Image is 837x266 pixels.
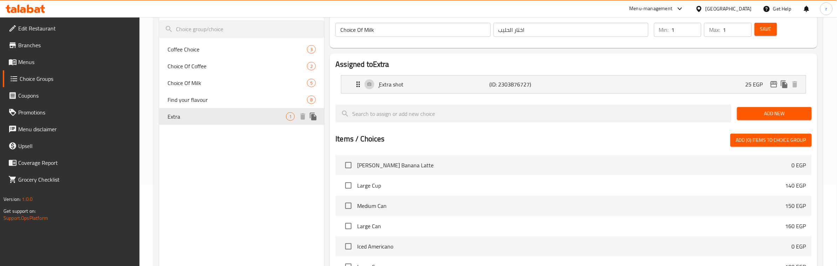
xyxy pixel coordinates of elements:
[168,79,307,87] span: Choice Of Milk
[159,58,324,75] div: Choice Of Coffee2
[307,79,316,87] div: Choices
[4,195,21,204] span: Version:
[357,202,785,210] span: Medium Can
[357,181,785,190] span: Large Cup
[18,24,134,33] span: Edit Restaurant
[18,108,134,117] span: Promotions
[825,5,827,13] span: r
[335,72,811,96] li: Expand
[779,79,790,90] button: duplicate
[630,5,673,13] div: Menu-management
[307,63,315,70] span: 2
[159,75,324,91] div: Choice Of Milk5
[3,54,140,70] a: Menus
[159,41,324,58] div: Coffee Choice3
[785,202,806,210] p: 150 EGP
[341,219,356,233] span: Select choice
[168,112,286,121] span: Extra
[159,91,324,108] div: Find your flavour8
[489,80,563,89] p: (ID: 2303876727)
[286,112,295,121] div: Choices
[3,37,140,54] a: Branches
[18,58,134,66] span: Menus
[335,105,731,122] input: search
[335,59,811,70] h2: Assigned to Extra
[307,97,315,103] span: 8
[792,161,806,169] p: 0 EGP
[709,26,720,34] p: Max:
[308,111,319,122] button: duplicate
[159,20,324,38] input: search
[307,62,316,70] div: Choices
[769,79,779,90] button: edit
[3,171,140,188] a: Grocery Checklist
[341,239,356,254] span: Select choice
[659,26,669,34] p: Min:
[706,5,752,13] div: [GEOGRAPHIC_DATA]
[3,104,140,121] a: Promotions
[341,76,805,93] div: Expand
[341,198,356,213] span: Select choice
[168,45,307,54] span: Coffee Choice
[18,41,134,49] span: Branches
[18,159,134,167] span: Coverage Report
[20,75,134,83] span: Choice Groups
[307,45,316,54] div: Choices
[755,23,777,36] button: Save
[785,181,806,190] p: 140 EGP
[730,134,812,147] button: Add (0) items to choice group
[18,125,134,133] span: Menu disclaimer
[307,96,316,104] div: Choices
[736,136,806,145] span: Add (0) items to choice group
[286,113,294,120] span: 1
[307,80,315,86] span: 5
[3,154,140,171] a: Coverage Report
[18,91,134,100] span: Coupons
[3,138,140,154] a: Upsell
[22,195,33,204] span: 1.0.0
[168,96,307,104] span: Find your flavour
[3,87,140,104] a: Coupons
[737,107,812,120] button: Add New
[168,62,307,70] span: Choice Of Coffee
[3,121,140,138] a: Menu disclaimer
[3,70,140,87] a: Choice Groups
[159,108,324,125] div: Extra1deleteduplicate
[792,242,806,251] p: 0 EGP
[743,109,806,118] span: Add New
[357,242,791,251] span: Iced Americano
[3,20,140,37] a: Edit Restaurant
[18,142,134,150] span: Upsell
[307,46,315,53] span: 3
[18,175,134,184] span: Grocery Checklist
[746,80,769,89] p: 25 EGP
[298,111,308,122] button: delete
[4,213,48,223] a: Support.OpsPlatform
[335,134,385,144] h2: Items / Choices
[357,161,791,169] span: [PERSON_NAME] Banana Latte
[760,25,771,34] span: Save
[785,222,806,230] p: 160 EGP
[790,79,800,90] button: delete
[379,80,489,89] p: ِِExtra shot
[357,222,785,230] span: Large Can
[4,206,36,216] span: Get support on:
